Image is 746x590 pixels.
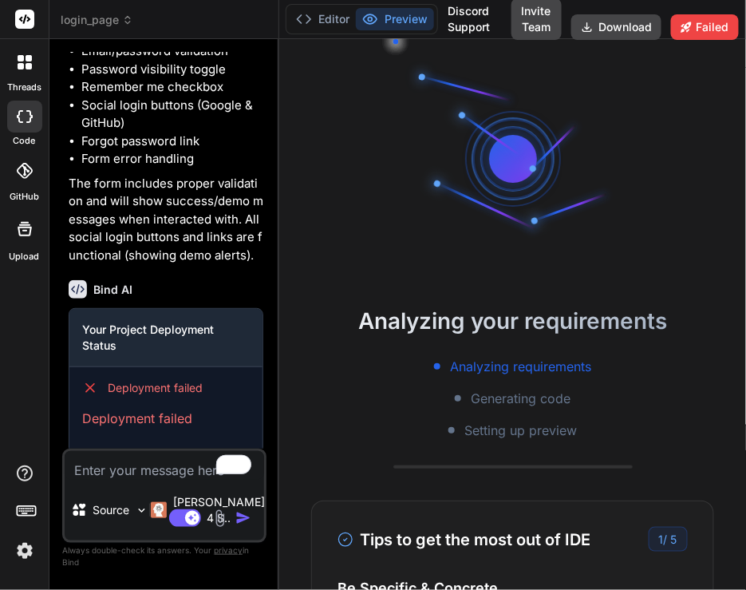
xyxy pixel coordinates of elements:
[211,509,229,528] img: attachment
[93,282,132,298] h6: Bind AI
[671,14,739,40] button: Failed
[14,134,36,148] label: code
[81,133,263,151] li: Forgot password link
[82,322,250,354] h3: Your Project Deployment Status
[81,150,263,168] li: Form error handling
[337,528,590,552] h3: Tips to get the most out of IDE
[135,504,148,517] img: Pick Models
[82,409,250,428] p: Deployment failed
[464,421,577,440] span: Setting up preview
[151,502,167,518] img: Claude 4 Sonnet
[659,533,664,546] span: 1
[571,14,661,40] button: Download
[671,533,677,546] span: 5
[279,304,746,338] h2: Analyzing your requirements
[471,389,570,408] span: Generating code
[11,537,38,564] img: settings
[10,190,39,204] label: GitHub
[173,494,265,526] p: [PERSON_NAME] 4 S..
[61,12,133,28] span: login_page
[356,8,434,30] button: Preview
[62,543,266,570] p: Always double-check its answers. Your in Bind
[81,78,263,97] li: Remember me checkbox
[65,451,264,480] textarea: To enrich screen reader interactions, please activate Accessibility in Grammarly extension settings
[235,510,251,526] img: icon
[93,502,130,518] p: Source
[7,81,41,94] label: threads
[81,61,263,79] li: Password visibility toggle
[81,97,263,133] li: Social login buttons (Google & GitHub)
[290,8,356,30] button: Editor
[108,380,203,396] span: Deployment failed
[69,175,263,265] p: The form includes proper validation and will show success/demo messages when interacted with. All...
[450,357,591,376] span: Analyzing requirements
[81,42,263,61] li: Email/password validation
[214,545,243,555] span: privacy
[649,527,688,552] div: /
[10,250,40,263] label: Upload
